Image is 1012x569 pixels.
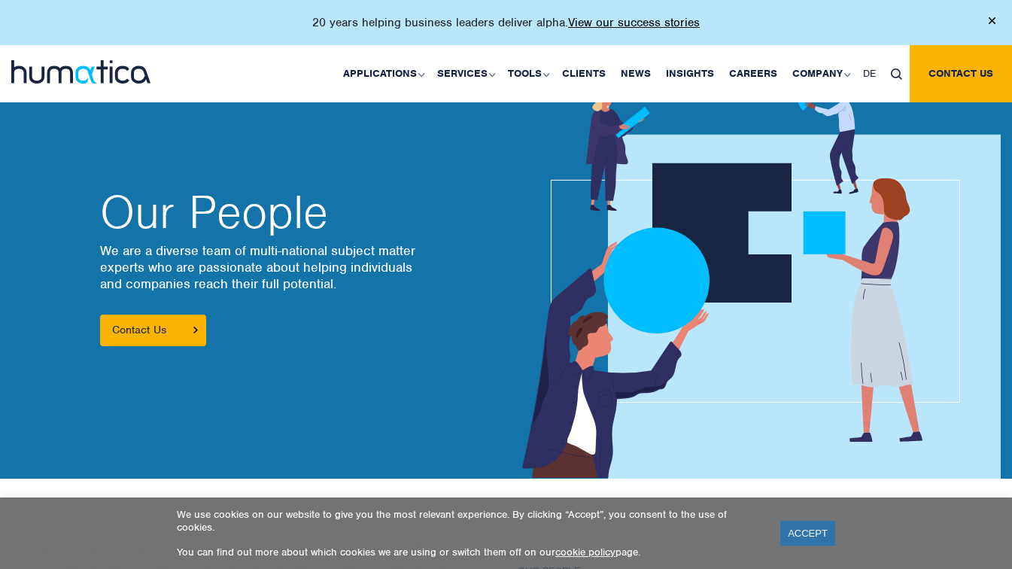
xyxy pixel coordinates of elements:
a: DE [855,45,883,102]
a: Contact Us [100,315,206,346]
a: Careers [722,45,785,102]
a: News [613,45,658,102]
h2: Our People [100,190,491,235]
img: arrowicon [193,327,198,333]
a: Company [785,45,855,102]
p: We are a diverse team of multi-national subject matter experts who are passionate about helping i... [100,242,491,292]
span: DE [863,67,876,80]
a: Contact us [910,45,1012,102]
a: Services [430,45,500,102]
a: cookie policy [555,546,615,558]
p: We use cookies on our website to give you the most relevant experience. By clicking “Accept”, you... [177,508,761,534]
p: 20 years helping business leaders deliver alpha. [312,15,700,30]
a: ACCEPT [780,521,835,546]
p: You can find out more about which cookies we are using or switch them off on our page. [177,546,761,558]
img: logo [11,60,150,84]
a: Tools [500,45,555,102]
a: Insights [658,45,722,102]
img: about_banner1 [482,81,1001,479]
img: search_icon [891,68,902,80]
a: Applications [336,45,430,102]
a: Clients [555,45,613,102]
a: View our success stories [568,15,700,30]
